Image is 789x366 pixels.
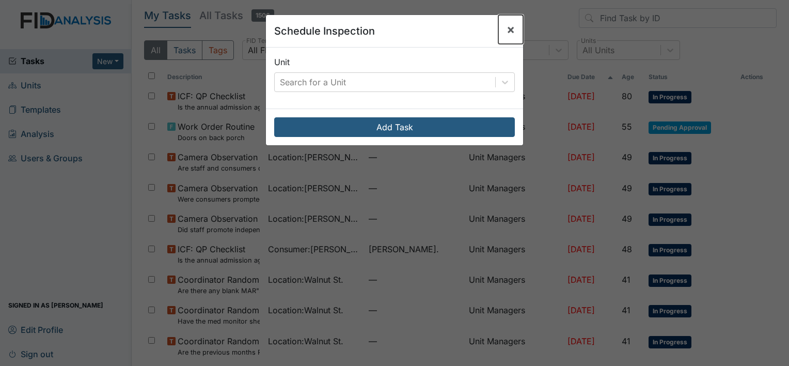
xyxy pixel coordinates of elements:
span: × [507,22,515,37]
h5: Schedule Inspection [274,23,375,39]
label: Unit [274,56,290,68]
div: Search for a Unit [280,76,346,88]
button: Add Task [274,117,515,137]
button: Close [498,15,523,44]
